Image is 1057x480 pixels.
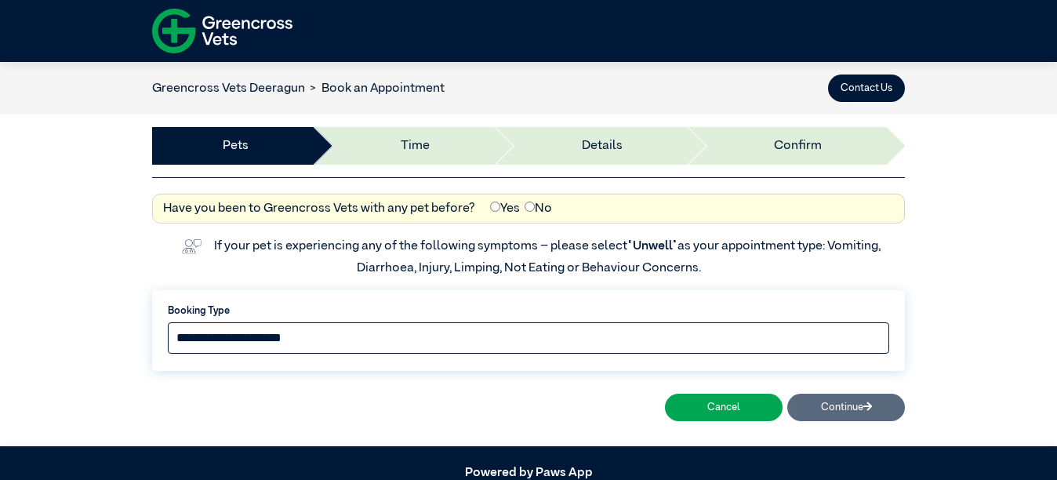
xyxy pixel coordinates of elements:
a: Pets [223,136,249,155]
input: Yes [490,202,500,212]
label: Have you been to Greencross Vets with any pet before? [163,199,475,218]
nav: breadcrumb [152,79,445,98]
label: If your pet is experiencing any of the following symptoms – please select as your appointment typ... [214,240,883,275]
a: Greencross Vets Deeragun [152,82,305,95]
label: Booking Type [168,304,889,318]
label: No [525,199,552,218]
button: Contact Us [828,75,905,102]
img: f-logo [152,4,292,58]
input: No [525,202,535,212]
img: vet [176,234,206,259]
span: “Unwell” [627,240,677,253]
button: Cancel [665,394,783,421]
li: Book an Appointment [305,79,445,98]
label: Yes [490,199,520,218]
